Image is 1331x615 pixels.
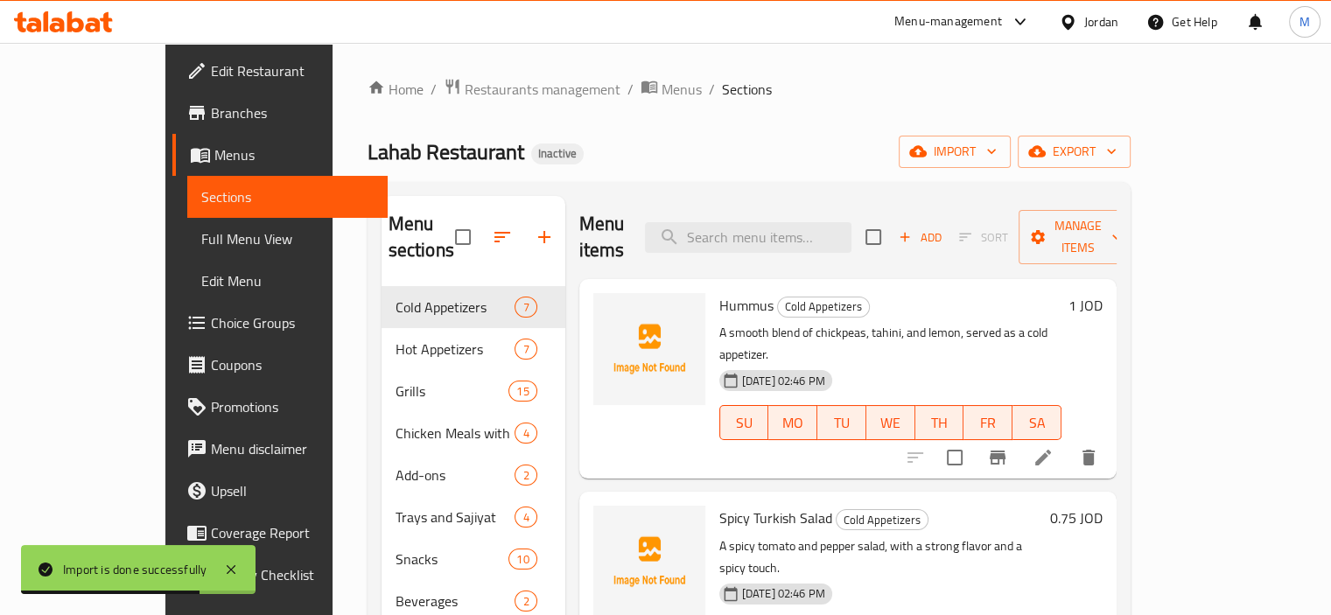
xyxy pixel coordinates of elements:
[775,410,810,436] span: MO
[515,297,536,318] div: items
[855,219,892,255] span: Select section
[211,312,374,333] span: Choice Groups
[896,227,943,248] span: Add
[1032,141,1117,163] span: export
[922,410,957,436] span: TH
[368,132,524,171] span: Lahab Restaurant
[1084,12,1118,31] div: Jordan
[515,299,536,316] span: 7
[481,216,523,258] span: Sort sections
[382,286,565,328] div: Cold Appetizers7
[977,437,1019,479] button: Branch-specific-item
[214,144,374,165] span: Menus
[963,405,1012,440] button: FR
[396,465,515,486] span: Add-ons
[894,11,1002,32] div: Menu-management
[508,549,536,570] div: items
[768,405,817,440] button: MO
[873,410,908,436] span: WE
[396,507,515,528] span: Trays and Sajiyat
[172,92,388,134] a: Branches
[1012,405,1061,440] button: SA
[172,344,388,386] a: Coupons
[719,535,1043,579] p: A spicy tomato and pepper salad, with a strong flavor and a spicy touch.
[515,507,536,528] div: items
[382,370,565,412] div: Grills15
[970,410,1005,436] span: FR
[579,211,625,263] h2: Menu items
[368,79,424,100] a: Home
[444,78,620,101] a: Restaurants management
[735,373,832,389] span: [DATE] 02:46 PM
[172,302,388,344] a: Choice Groups
[515,509,536,526] span: 4
[662,79,702,100] span: Menus
[368,78,1131,101] nav: breadcrumb
[396,381,509,402] span: Grills
[948,224,1019,251] span: Select section first
[515,593,536,610] span: 2
[836,509,928,530] div: Cold Appetizers
[211,480,374,501] span: Upsell
[211,60,374,81] span: Edit Restaurant
[509,383,536,400] span: 15
[201,228,374,249] span: Full Menu View
[509,551,536,568] span: 10
[778,297,869,317] span: Cold Appetizers
[866,405,915,440] button: WE
[172,554,388,596] a: Grocery Checklist
[837,510,928,530] span: Cold Appetizers
[201,270,374,291] span: Edit Menu
[382,328,565,370] div: Hot Appetizers7
[172,50,388,92] a: Edit Restaurant
[396,339,515,360] span: Hot Appetizers
[913,141,997,163] span: import
[719,292,774,318] span: Hummus
[709,79,715,100] li: /
[523,216,565,258] button: Add section
[824,410,859,436] span: TU
[172,512,388,554] a: Coverage Report
[508,381,536,402] div: items
[1019,210,1136,264] button: Manage items
[1068,437,1110,479] button: delete
[722,79,772,100] span: Sections
[727,410,762,436] span: SU
[382,538,565,580] div: Snacks10
[63,560,207,579] div: Import is done successfully
[389,211,455,263] h2: Menu sections
[515,425,536,442] span: 4
[515,339,536,360] div: items
[187,260,388,302] a: Edit Menu
[645,222,851,253] input: search
[382,496,565,538] div: Trays and Sajiyat4
[211,354,374,375] span: Coupons
[396,423,515,444] span: Chicken Meals with Rice
[1299,12,1310,31] span: M
[211,564,374,585] span: Grocery Checklist
[899,136,1011,168] button: import
[172,134,388,176] a: Menus
[892,224,948,251] span: Add item
[1050,506,1103,530] h6: 0.75 JOD
[396,297,515,318] span: Cold Appetizers
[892,224,948,251] button: Add
[1019,410,1054,436] span: SA
[817,405,866,440] button: TU
[172,386,388,428] a: Promotions
[172,428,388,470] a: Menu disclaimer
[396,549,509,570] span: Snacks
[515,423,536,444] div: items
[915,405,964,440] button: TH
[211,396,374,417] span: Promotions
[1068,293,1103,318] h6: 1 JOD
[719,405,769,440] button: SU
[719,322,1061,366] p: A smooth blend of chickpeas, tahini, and lemon, served as a cold appetizer.
[777,297,870,318] div: Cold Appetizers
[445,219,481,255] span: Select all sections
